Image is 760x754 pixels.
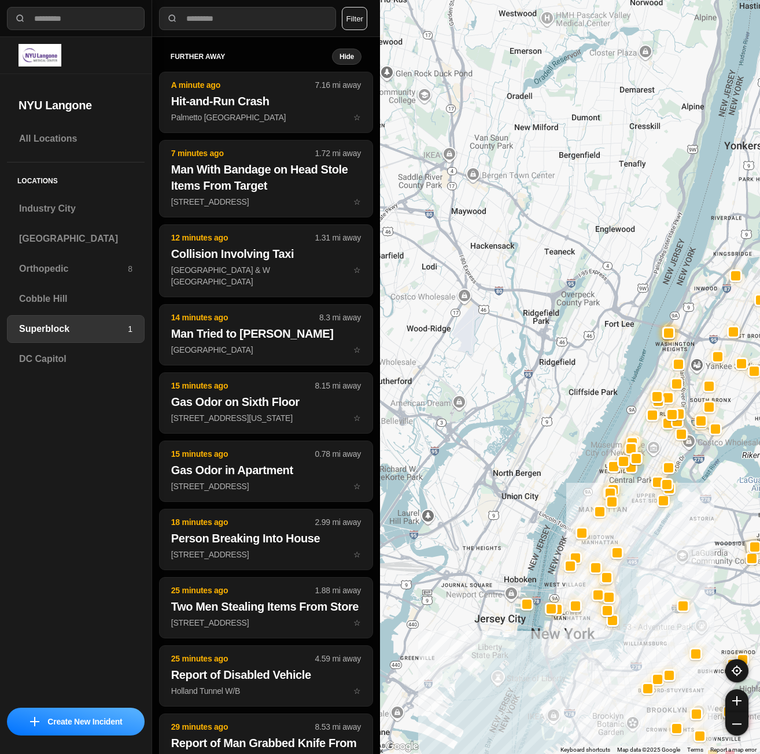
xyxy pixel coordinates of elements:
h2: Gas Odor on Sixth Floor [171,394,361,410]
p: [STREET_ADDRESS] [171,481,361,492]
button: recenter [725,659,748,682]
p: 8 [128,263,132,275]
p: 8.3 mi away [319,312,361,323]
small: Hide [340,52,354,61]
span: star [353,197,361,206]
a: 7 minutes ago1.72 mi awayMan With Bandage on Head Stole Items From Target[STREET_ADDRESS]star [159,197,373,206]
button: 14 minutes ago8.3 mi awayMan Tried to [PERSON_NAME][GEOGRAPHIC_DATA]star [159,304,373,365]
a: 25 minutes ago4.59 mi awayReport of Disabled VehicleHolland Tunnel W/Bstar [159,686,373,696]
p: 8.15 mi away [315,380,361,391]
p: 1 [128,323,132,335]
button: iconCreate New Incident [7,708,145,735]
p: 25 minutes ago [171,585,315,596]
a: Industry City [7,195,145,223]
p: 7 minutes ago [171,147,315,159]
h2: Person Breaking Into House [171,530,361,546]
button: 7 minutes ago1.72 mi awayMan With Bandage on Head Stole Items From Target[STREET_ADDRESS]star [159,140,373,217]
h2: NYU Langone [19,97,133,113]
img: recenter [732,666,742,676]
p: 1.88 mi away [315,585,361,596]
a: All Locations [7,125,145,153]
span: Map data ©2025 Google [617,746,680,753]
button: 15 minutes ago8.15 mi awayGas Odor on Sixth Floor[STREET_ADDRESS][US_STATE]star [159,372,373,434]
span: star [353,618,361,627]
a: 12 minutes ago1.31 mi awayCollision Involving Taxi[GEOGRAPHIC_DATA] & W [GEOGRAPHIC_DATA]star [159,265,373,275]
p: 18 minutes ago [171,516,315,528]
h3: All Locations [19,132,132,146]
h5: Locations [7,162,145,195]
button: 25 minutes ago1.88 mi awayTwo Men Stealing Items From Store[STREET_ADDRESS]star [159,577,373,638]
p: 25 minutes ago [171,653,315,664]
h2: Gas Odor in Apartment [171,462,361,478]
h5: further away [171,52,332,61]
h2: Report of Disabled Vehicle [171,667,361,683]
a: Orthopedic8 [7,255,145,283]
button: Keyboard shortcuts [560,746,610,754]
p: Holland Tunnel W/B [171,685,361,697]
span: star [353,550,361,559]
a: Superblock1 [7,315,145,343]
button: zoom-out [725,712,748,735]
p: 2.99 mi away [315,516,361,528]
button: 15 minutes ago0.78 mi awayGas Odor in Apartment[STREET_ADDRESS]star [159,441,373,502]
p: 1.31 mi away [315,232,361,243]
button: Filter [342,7,367,30]
p: Create New Incident [47,716,122,727]
img: icon [30,717,39,726]
a: Open this area in Google Maps (opens a new window) [383,739,421,754]
p: 1.72 mi away [315,147,361,159]
p: [GEOGRAPHIC_DATA] & W [GEOGRAPHIC_DATA] [171,264,361,287]
h2: Man Tried to [PERSON_NAME] [171,326,361,342]
a: Terms (opens in new tab) [687,746,703,753]
button: zoom-in [725,689,748,712]
a: Cobble Hill [7,285,145,313]
h3: DC Capitol [19,352,132,366]
a: 25 minutes ago1.88 mi awayTwo Men Stealing Items From Store[STREET_ADDRESS]star [159,618,373,627]
h2: Hit-and-Run Crash [171,93,361,109]
h3: Orthopedic [19,262,128,276]
button: Hide [332,49,361,65]
h2: Collision Involving Taxi [171,246,361,262]
h3: [GEOGRAPHIC_DATA] [19,232,132,246]
p: [STREET_ADDRESS] [171,549,361,560]
p: 12 minutes ago [171,232,315,243]
p: A minute ago [171,79,315,91]
button: A minute ago7.16 mi awayHit-and-Run CrashPalmetto [GEOGRAPHIC_DATA]star [159,72,373,133]
p: 14 minutes ago [171,312,319,323]
p: 7.16 mi away [315,79,361,91]
a: Report a map error [710,746,757,753]
span: star [353,413,361,423]
a: 15 minutes ago8.15 mi awayGas Odor on Sixth Floor[STREET_ADDRESS][US_STATE]star [159,413,373,423]
span: star [353,345,361,354]
button: 25 minutes ago4.59 mi awayReport of Disabled VehicleHolland Tunnel W/Bstar [159,645,373,707]
img: Google [383,739,421,754]
h3: Industry City [19,202,132,216]
a: 14 minutes ago8.3 mi awayMan Tried to [PERSON_NAME][GEOGRAPHIC_DATA]star [159,345,373,354]
p: [STREET_ADDRESS][US_STATE] [171,412,361,424]
img: zoom-in [732,696,741,705]
span: star [353,265,361,275]
a: 15 minutes ago0.78 mi awayGas Odor in Apartment[STREET_ADDRESS]star [159,481,373,491]
p: [GEOGRAPHIC_DATA] [171,344,361,356]
a: A minute ago7.16 mi awayHit-and-Run CrashPalmetto [GEOGRAPHIC_DATA]star [159,112,373,122]
span: star [353,686,361,696]
span: star [353,113,361,122]
h2: Two Men Stealing Items From Store [171,598,361,615]
p: 0.78 mi away [315,448,361,460]
p: 4.59 mi away [315,653,361,664]
a: [GEOGRAPHIC_DATA] [7,225,145,253]
button: 18 minutes ago2.99 mi awayPerson Breaking Into House[STREET_ADDRESS]star [159,509,373,570]
a: DC Capitol [7,345,145,373]
h2: Man With Bandage on Head Stole Items From Target [171,161,361,194]
h3: Superblock [19,322,128,336]
p: [STREET_ADDRESS] [171,196,361,208]
h3: Cobble Hill [19,292,132,306]
button: 12 minutes ago1.31 mi awayCollision Involving Taxi[GEOGRAPHIC_DATA] & W [GEOGRAPHIC_DATA]star [159,224,373,297]
p: 15 minutes ago [171,380,315,391]
p: 8.53 mi away [315,721,361,733]
p: Palmetto [GEOGRAPHIC_DATA] [171,112,361,123]
a: 18 minutes ago2.99 mi awayPerson Breaking Into House[STREET_ADDRESS]star [159,549,373,559]
img: zoom-out [732,719,741,729]
p: [STREET_ADDRESS] [171,617,361,629]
